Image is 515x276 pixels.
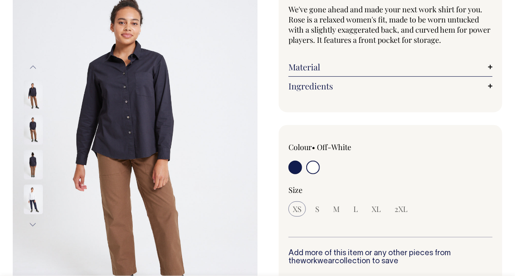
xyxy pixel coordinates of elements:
span: L [353,204,358,214]
input: XS [288,201,306,217]
img: dark-navy [24,80,43,110]
img: dark-navy [24,150,43,179]
h6: Add more of this item or any other pieces from the collection to save [288,249,493,266]
img: off-white [24,184,43,214]
button: Previous [27,58,39,77]
input: 2XL [390,201,412,217]
span: XS [293,204,302,214]
label: Off-White [317,142,351,152]
a: workwear [300,258,335,265]
span: S [315,204,319,214]
button: Next [27,215,39,234]
div: Size [288,185,493,195]
a: Material [288,62,493,72]
span: 2XL [395,204,408,214]
input: XL [367,201,385,217]
div: Colour [288,142,370,152]
a: Ingredients [288,81,493,91]
input: M [329,201,344,217]
img: dark-navy [24,115,43,145]
span: M [333,204,340,214]
input: S [311,201,324,217]
span: XL [372,204,381,214]
span: • [312,142,315,152]
input: L [349,201,362,217]
span: We've gone ahead and made your next work shirt for you. Rose is a relaxed women's fit, made to be... [288,4,490,45]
